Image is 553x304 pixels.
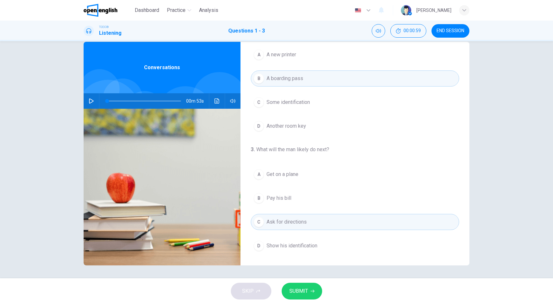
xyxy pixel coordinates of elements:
span: Another room key [267,122,306,130]
img: Conversations [84,109,240,265]
button: BPay his bill [251,190,459,206]
h4: What will the man likely do next? [251,146,459,153]
div: B [254,73,264,84]
span: Show his identification [267,242,317,250]
button: Click to see the audio transcription [212,93,222,109]
span: Analysis [199,6,218,14]
span: Dashboard [135,6,159,14]
button: SUBMIT [282,283,322,299]
img: Profile picture [401,5,411,15]
button: Analysis [196,5,221,16]
button: CSome identification [251,94,459,110]
span: SUBMIT [289,287,308,296]
button: AA new printer [251,47,459,63]
span: 00m 53s [186,93,209,109]
span: Conversations [144,64,180,71]
span: Get on a plane [267,170,298,178]
button: 00:00:59 [390,24,426,38]
div: D [254,121,264,131]
div: A [254,50,264,60]
div: C [254,97,264,107]
button: Dashboard [132,5,162,16]
div: C [254,217,264,227]
h1: Listening [99,29,122,37]
span: A boarding pass [267,75,303,82]
div: Hide [390,24,426,38]
button: END SESSION [431,24,469,38]
button: DShow his identification [251,238,459,254]
span: Ask for directions [267,218,307,226]
h1: Questions 1 - 3 [228,27,265,35]
h4: 3 . [251,146,256,152]
button: BA boarding pass [251,70,459,87]
span: END SESSION [437,28,464,33]
span: TOEIC® [99,25,109,29]
span: A new printer [267,51,296,59]
button: AGet on a plane [251,166,459,182]
img: OpenEnglish logo [84,4,117,17]
button: Practice [164,5,194,16]
div: [PERSON_NAME] [416,6,451,14]
span: Pay his bill [267,194,291,202]
div: Mute [372,24,385,38]
button: CAsk for directions [251,214,459,230]
a: OpenEnglish logo [84,4,132,17]
span: Practice [167,6,186,14]
div: A [254,169,264,180]
img: en [354,8,362,13]
button: DAnother room key [251,118,459,134]
span: 00:00:59 [403,28,421,33]
div: D [254,241,264,251]
div: B [254,193,264,203]
span: Some identification [267,98,310,106]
